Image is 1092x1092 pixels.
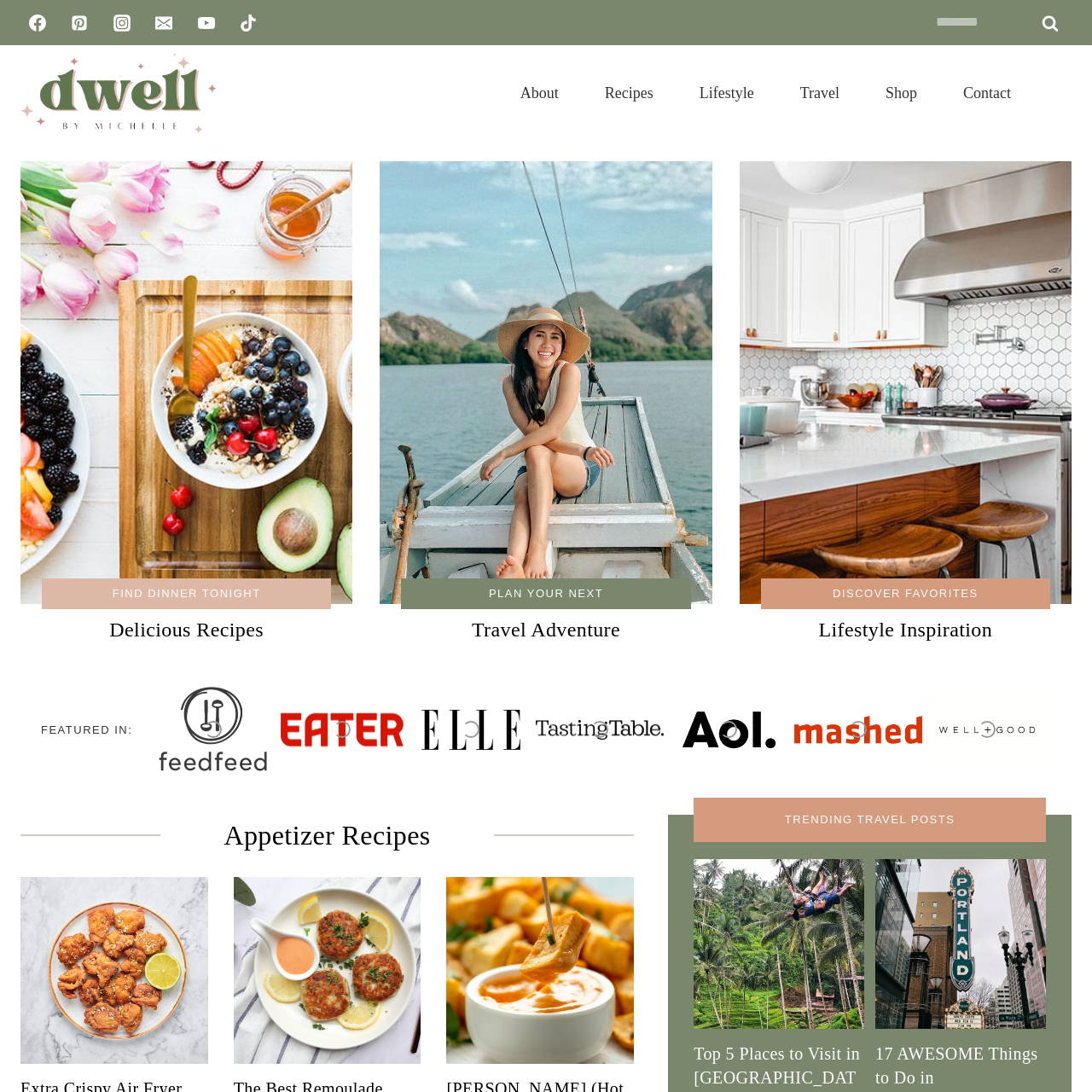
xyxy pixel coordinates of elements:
a: YouTube [189,6,224,40]
a: Read More Extra Crispy Air Fryer Karaage (Japanese Fried Chicken) [20,877,208,1065]
a: Read More Top 5 Places to Visit in Indonesia [694,859,864,1030]
a: Contact [940,63,1034,123]
div: 4 of 10 [536,665,664,793]
nav: Primary Navigation [497,63,1034,123]
a: Read More Sambal Aioli (Hot Chili Aioli) Dipping Sauce [446,877,634,1065]
a: Lifestyle [677,63,777,123]
a: Read More 17 AWESOME Things to Do in Portland, Oregon [875,859,1046,1030]
a: Shop [863,63,940,123]
h2: Appetizer Recipes [188,815,468,856]
a: Pinterest [62,6,96,40]
a: Recipes [582,63,677,123]
div: 3 of 10 [407,665,535,793]
img: DWELL by michelle [20,54,217,132]
img: Sambal aioli in a bowl [446,877,634,1065]
a: Facebook [20,6,55,40]
h5: Trending Travel Posts [694,798,1046,842]
a: TikTok [231,6,265,40]
img: Bali, flying fox [694,859,864,1030]
div: Photo Gallery Carousel [148,665,1051,793]
div: 5 of 10 [665,665,793,793]
a: Read More The Best Remoulade Sauce Recipe for Crab Cakes [234,877,421,1065]
div: 7 of 10 [923,665,1051,793]
div: 6 of 10 [793,665,921,793]
img: crispy chicken karaage on a plate and a slice of lemon [20,877,208,1065]
a: Instagram [105,6,139,40]
div: 2 of 10 [278,665,406,793]
a: About [497,63,582,123]
img: Crab,Cake,With,Remoulade,Sauce,And,Lemon,In,A,White [234,877,421,1065]
h5: featured in: [41,722,135,739]
div: 1 of 10 [148,665,276,793]
a: Travel [777,63,863,123]
a: Email [147,6,181,40]
button: View Search Form [1043,78,1072,107]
